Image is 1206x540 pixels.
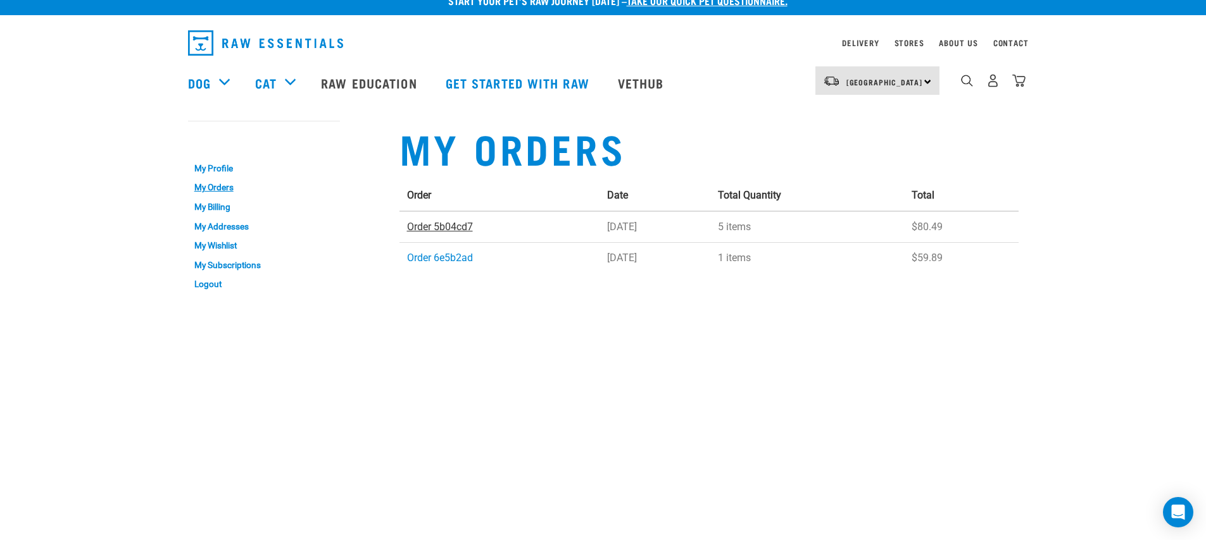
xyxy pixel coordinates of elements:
[842,40,879,45] a: Delivery
[308,58,432,108] a: Raw Education
[600,180,710,211] th: Date
[407,221,473,233] a: Order 5b04cd7
[188,274,340,294] a: Logout
[939,40,977,45] a: About Us
[188,236,340,255] a: My Wishlist
[399,180,600,211] th: Order
[605,58,680,108] a: Vethub
[188,255,340,275] a: My Subscriptions
[823,75,840,87] img: van-moving.png
[846,80,923,84] span: [GEOGRAPHIC_DATA]
[188,133,249,139] a: My Account
[1163,497,1193,527] div: Open Intercom Messenger
[993,40,1029,45] a: Contact
[986,74,1000,87] img: user.png
[188,197,340,217] a: My Billing
[433,58,605,108] a: Get started with Raw
[961,75,973,87] img: home-icon-1@2x.png
[178,25,1029,61] nav: dropdown navigation
[904,180,1018,211] th: Total
[188,159,340,178] a: My Profile
[188,178,340,198] a: My Orders
[1012,74,1026,87] img: home-icon@2x.png
[399,125,1019,170] h1: My Orders
[188,217,340,236] a: My Addresses
[904,242,1018,273] td: $59.89
[188,73,211,92] a: Dog
[600,211,710,243] td: [DATE]
[255,73,277,92] a: Cat
[600,242,710,273] td: [DATE]
[710,242,904,273] td: 1 items
[895,40,924,45] a: Stores
[710,211,904,243] td: 5 items
[188,30,343,56] img: Raw Essentials Logo
[710,180,904,211] th: Total Quantity
[904,211,1018,243] td: $80.49
[407,252,473,264] a: Order 6e5b2ad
